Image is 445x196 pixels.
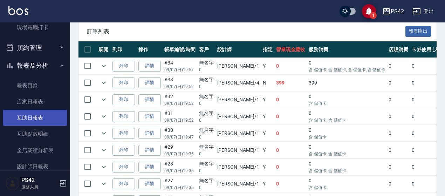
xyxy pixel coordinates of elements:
td: Y [261,108,274,125]
div: 無名字 [199,59,214,67]
p: 含 儲值卡 [309,100,385,107]
button: expand row [98,61,109,71]
td: 0 [274,125,307,142]
td: [PERSON_NAME] /1 [215,92,261,108]
td: Y [261,125,274,142]
p: 服務人員 [21,184,57,190]
button: 報表及分析 [3,56,67,75]
p: 含 儲值卡 [309,184,385,191]
a: 店家日報表 [3,94,67,110]
div: 無名字 [199,93,214,100]
td: N [261,75,274,91]
td: 0 [387,58,410,74]
button: expand row [98,162,109,172]
td: Y [261,58,274,74]
a: 設計師日報表 [3,158,67,175]
td: [PERSON_NAME] /1 [215,176,261,192]
th: 列印 [111,41,137,58]
button: expand row [98,94,109,105]
th: 服務消費 [307,41,387,58]
td: 0 [307,176,387,192]
p: 0 [199,100,214,107]
img: Person [6,176,20,190]
p: 0 [199,184,214,191]
td: #28 [163,159,197,175]
a: 全店業績分析表 [3,142,67,158]
p: 含 儲值卡, 含 儲值卡 [309,117,385,123]
a: 詳情 [138,162,161,173]
td: 0 [387,108,410,125]
td: 0 [274,176,307,192]
td: 0 [307,142,387,158]
th: 展開 [97,41,111,58]
p: 09/07 (日) 19:35 [164,184,196,191]
td: #32 [163,92,197,108]
p: 含 儲值卡, 含 儲值卡 [309,168,385,174]
td: #33 [163,75,197,91]
td: #30 [163,125,197,142]
div: 無名字 [199,143,214,151]
td: [PERSON_NAME] /1 [215,108,261,125]
th: 店販消費 [387,41,410,58]
p: 0 [199,117,214,123]
p: 0 [199,134,214,140]
td: 0 [274,108,307,125]
th: 指定 [261,41,274,58]
p: 0 [199,83,214,90]
a: 詳情 [138,111,161,122]
p: 09/07 (日) 19:35 [164,151,196,157]
div: 無名字 [199,160,214,168]
td: 399 [307,75,387,91]
p: 0 [199,151,214,157]
div: PS42 [391,7,404,16]
td: [PERSON_NAME] /4 [215,75,261,91]
a: 互助日報表 [3,110,67,126]
td: 0 [387,92,410,108]
td: 0 [307,125,387,142]
button: 登出 [410,5,437,18]
button: 列印 [112,162,135,173]
a: 詳情 [138,61,161,72]
td: #34 [163,58,197,74]
button: 列印 [112,61,135,72]
th: 營業現金應收 [274,41,307,58]
div: 無名字 [199,127,214,134]
td: 0 [387,125,410,142]
button: 報表匯出 [405,26,431,37]
a: 詳情 [138,178,161,189]
th: 設計師 [215,41,261,58]
td: 0 [307,108,387,125]
button: 預約管理 [3,39,67,57]
td: 0 [307,92,387,108]
p: 09/07 (日) 19:52 [164,83,196,90]
div: 無名字 [199,177,214,184]
td: Y [261,176,274,192]
td: Y [261,92,274,108]
td: 0 [274,159,307,175]
a: 詳情 [138,128,161,139]
th: 操作 [137,41,163,58]
td: Y [261,159,274,175]
a: 詳情 [138,94,161,105]
button: 列印 [112,178,135,189]
button: save [362,4,376,18]
p: 09/07 (日) 19:35 [164,168,196,174]
span: 1 [370,12,377,19]
button: 列印 [112,145,135,156]
p: 含 儲值卡, 含 儲值卡, 含 儲值卡, 含 儲值卡 [309,67,385,73]
td: 0 [274,142,307,158]
td: 0 [387,142,410,158]
td: 0 [387,176,410,192]
h5: PS42 [21,177,57,184]
td: Y [261,142,274,158]
td: #27 [163,176,197,192]
button: expand row [98,111,109,122]
td: #29 [163,142,197,158]
td: [PERSON_NAME] /1 [215,142,261,158]
p: 09/07 (日) 19:57 [164,67,196,73]
td: 0 [307,159,387,175]
th: 客戶 [197,41,215,58]
div: 無名字 [199,76,214,83]
button: 列印 [112,128,135,139]
a: 報表匯出 [405,28,431,34]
